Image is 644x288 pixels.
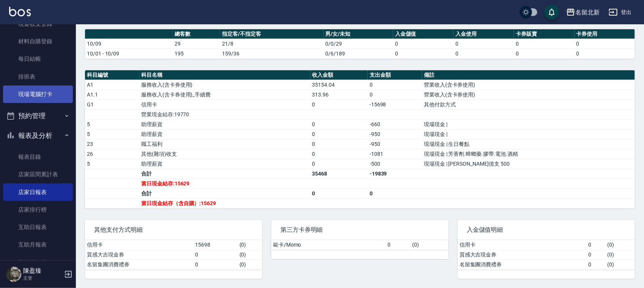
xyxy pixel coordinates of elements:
[85,70,635,209] table: a dense table
[411,240,449,250] td: ( 0 )
[94,226,253,234] span: 其他支付方式明細
[310,159,368,169] td: 0
[368,90,422,100] td: 0
[139,198,310,208] td: 當日現金結存（含自購）:15629
[9,7,31,16] img: Logo
[139,90,310,100] td: 服務收入(含卡券使用)_手續費
[575,8,600,17] div: 名留北新
[368,159,422,169] td: -500
[173,29,220,39] th: 總客數
[271,240,449,250] table: a dense table
[85,29,635,59] table: a dense table
[85,250,193,260] td: 質感大吉現金券
[85,260,193,269] td: 名留集團消費禮券
[271,240,386,250] td: 歐卡/Momo
[606,5,635,19] button: 登出
[3,166,73,183] a: 店家區間累計表
[310,149,368,159] td: 0
[575,49,635,59] td: 0
[368,139,422,149] td: -950
[563,5,603,20] button: 名留北新
[586,240,605,250] td: 0
[422,100,635,109] td: 其他付款方式
[453,49,514,59] td: 0
[23,267,62,275] h5: 陳盈臻
[139,129,310,139] td: 助理薪資
[193,250,238,260] td: 0
[453,29,514,39] th: 入金使用
[422,90,635,100] td: 營業收入(含卡券使用)
[324,39,393,49] td: 0/0/29
[85,70,139,80] th: 科目編號
[386,240,411,250] td: 0
[85,129,139,139] td: 5
[324,29,393,39] th: 男/女/未知
[85,90,139,100] td: A1.1
[393,29,453,39] th: 入金儲值
[310,70,368,80] th: 收入金額
[393,49,453,59] td: 0
[85,100,139,109] td: G1
[422,70,635,80] th: 備註
[422,149,635,159] td: 現場現金 | 芳香劑.蟑螂藥.膠帶.電池.酒精
[575,39,635,49] td: 0
[422,129,635,139] td: 現場現金 |
[310,169,368,179] td: 35468
[85,240,262,270] table: a dense table
[139,109,310,119] td: 營業現金結存:19770
[467,226,626,234] span: 入金儲值明細
[85,39,173,49] td: 10/09
[3,148,73,166] a: 報表目錄
[422,159,635,169] td: 現場現金 | [PERSON_NAME]借支 500
[6,267,21,282] img: Person
[3,106,73,126] button: 預約管理
[238,240,262,250] td: ( 0 )
[368,119,422,129] td: -660
[324,49,393,59] td: 0/6/189
[458,260,586,269] td: 名留集團消費禮券
[422,119,635,129] td: 現場現金 |
[139,149,310,159] td: 其他(雜項)收支
[310,129,368,139] td: 0
[422,139,635,149] td: 現場現金 | 生日餐點
[220,49,324,59] td: 159/36
[368,100,422,109] td: -15698
[458,250,586,260] td: 質感大吉現金券
[393,39,453,49] td: 0
[85,149,139,159] td: 26
[173,39,220,49] td: 29
[586,250,605,260] td: 0
[85,240,193,250] td: 信用卡
[139,100,310,109] td: 信用卡
[458,240,586,250] td: 信用卡
[220,39,324,49] td: 21/8
[3,126,73,146] button: 報表及分析
[139,169,310,179] td: 合計
[280,226,439,234] span: 第三方卡券明細
[3,184,73,201] a: 店家日報表
[23,275,62,282] p: 主管
[3,33,73,50] a: 材料自購登錄
[173,49,220,59] td: 195
[3,68,73,85] a: 排班表
[139,119,310,129] td: 助理薪資
[85,80,139,90] td: A1
[139,80,310,90] td: 服務收入(含卡券使用)
[3,85,73,103] a: 現場電腦打卡
[310,119,368,129] td: 0
[605,240,635,250] td: ( 0 )
[368,169,422,179] td: -19839
[139,70,310,80] th: 科目名稱
[193,240,238,250] td: 15698
[310,139,368,149] td: 0
[544,5,559,20] button: save
[368,129,422,139] td: -950
[586,260,605,269] td: 0
[422,80,635,90] td: 營業收入(含卡券使用)
[368,188,422,198] td: 0
[3,201,73,218] a: 店家排行榜
[514,29,574,39] th: 卡券販賣
[453,39,514,49] td: 0
[85,159,139,169] td: 5
[139,179,310,188] td: 當日現金結存:15629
